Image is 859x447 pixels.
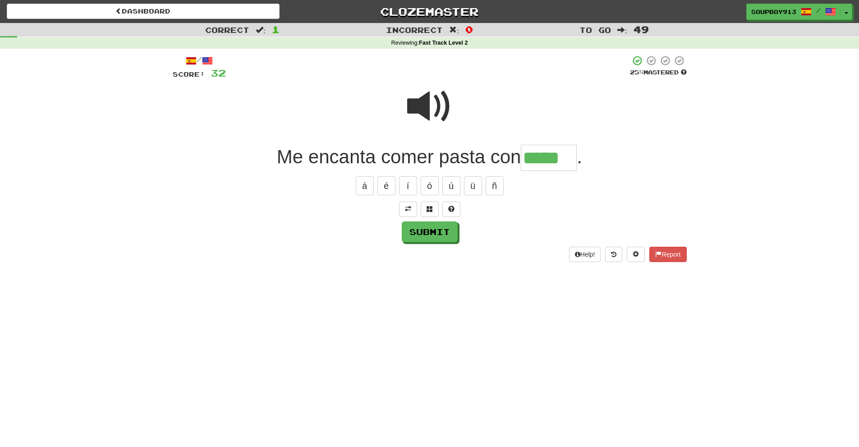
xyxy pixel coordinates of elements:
span: 49 [634,24,649,35]
span: . [577,146,582,167]
button: Toggle translation (alt+t) [399,202,417,217]
span: : [449,26,459,34]
span: 25 % [630,69,643,76]
div: / [173,55,226,66]
span: Me encanta comer pasta con [277,146,521,167]
span: 1 [272,24,280,35]
button: Round history (alt+y) [605,247,622,262]
button: Help! [569,247,601,262]
span: / [816,7,821,14]
a: soupboy913 / [746,4,841,20]
button: í [399,176,417,195]
button: Report [649,247,686,262]
span: Incorrect [386,25,443,34]
strong: Fast Track Level 2 [419,40,468,46]
span: soupboy913 [751,8,796,16]
a: Dashboard [7,4,280,19]
button: ñ [486,176,504,195]
button: Switch sentence to multiple choice alt+p [421,202,439,217]
button: Submit [402,221,458,242]
a: Clozemaster [293,4,566,19]
span: : [256,26,266,34]
span: 32 [211,67,226,78]
button: é [377,176,395,195]
div: Mastered [630,69,687,77]
span: 0 [465,24,473,35]
span: : [617,26,627,34]
button: ú [442,176,460,195]
span: Correct [205,25,249,34]
button: ó [421,176,439,195]
span: Score: [173,70,205,78]
button: Single letter hint - you only get 1 per sentence and score half the points! alt+h [442,202,460,217]
button: ü [464,176,482,195]
button: á [356,176,374,195]
span: To go [579,25,611,34]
